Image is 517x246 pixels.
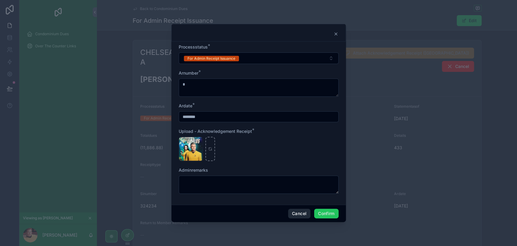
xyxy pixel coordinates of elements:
[179,52,339,64] button: Select Button
[187,56,235,61] div: For Admin Receipt Issuance
[179,167,208,173] span: Adminremarks
[288,209,310,218] button: Cancel
[179,129,252,134] span: Upload - Acknowledgement Receipt
[314,209,338,218] button: Confirm
[179,44,208,49] span: Processstatus
[179,103,192,108] span: Ardate
[179,70,198,76] span: Arnumber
